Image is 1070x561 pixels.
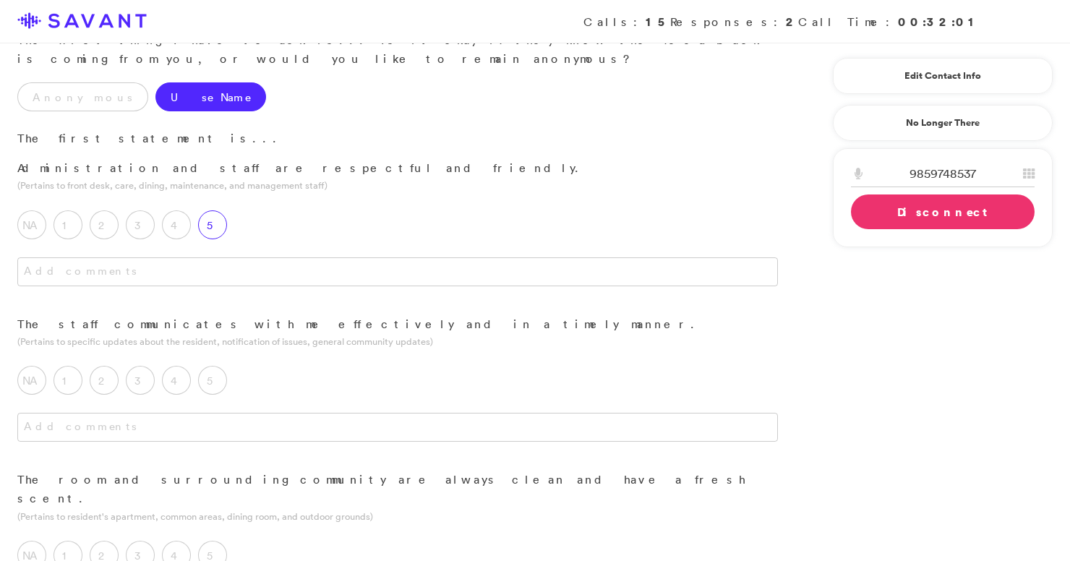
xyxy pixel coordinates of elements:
[851,194,1035,229] a: Disconnect
[851,64,1035,87] a: Edit Contact Info
[17,31,778,68] p: The first thing I have to ask is... Is it okay if they know the feedback is coming from you, or w...
[162,210,191,239] label: 4
[17,82,148,111] label: Anonymous
[17,315,778,334] p: The staff communicates with me effectively and in a timely manner.
[54,366,82,395] label: 1
[155,82,266,111] label: Use Name
[17,366,46,395] label: NA
[17,510,778,523] p: (Pertains to resident's apartment, common areas, dining room, and outdoor grounds)
[17,471,778,508] p: The room and surrounding community are always clean and have a fresh scent.
[198,210,227,239] label: 5
[898,14,980,30] strong: 00:32:01
[17,179,778,192] p: (Pertains to front desk, care, dining, maintenance, and management staff)
[17,210,46,239] label: NA
[162,366,191,395] label: 4
[198,366,227,395] label: 5
[126,366,155,395] label: 3
[786,14,798,30] strong: 2
[17,335,778,348] p: (Pertains to specific updates about the resident, notification of issues, general community updates)
[833,105,1053,141] a: No Longer There
[90,210,119,239] label: 2
[646,14,670,30] strong: 15
[17,159,778,178] p: Administration and staff are respectful and friendly.
[126,210,155,239] label: 3
[90,366,119,395] label: 2
[54,210,82,239] label: 1
[17,129,778,148] p: The first statement is...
